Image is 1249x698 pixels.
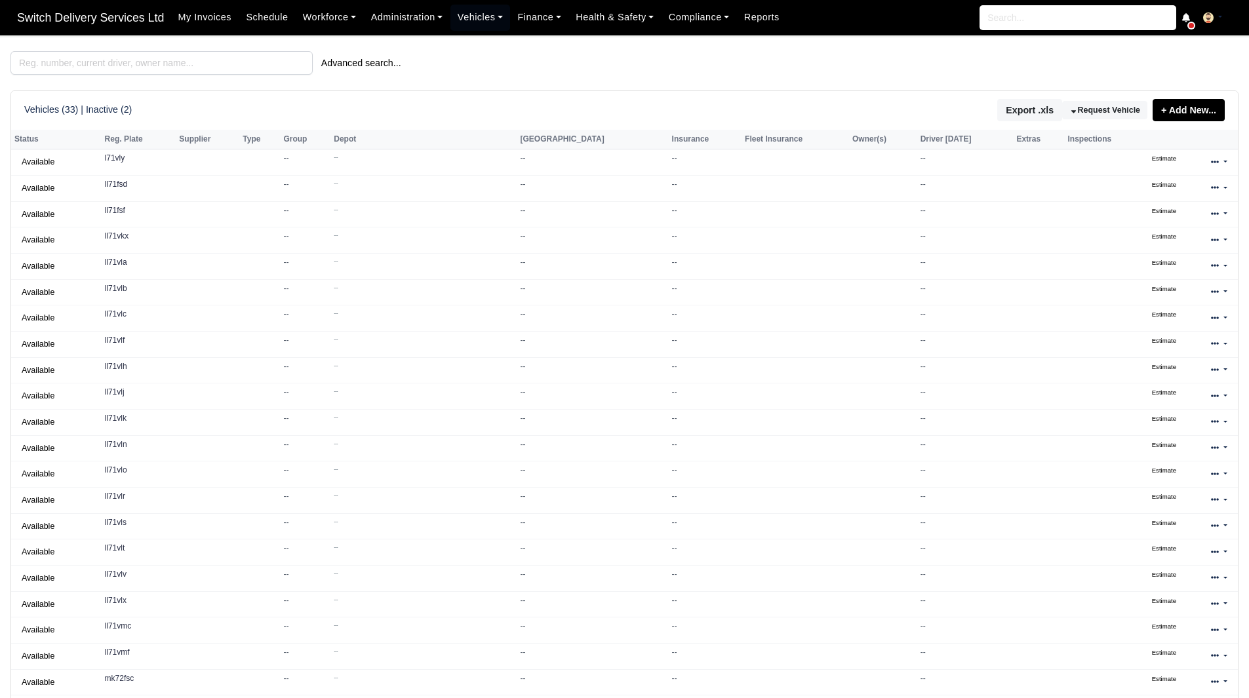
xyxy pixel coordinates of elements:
th: Type [239,130,280,149]
strong: ll71vlv [105,570,127,579]
a: Estimate [1152,674,1176,683]
strong: l71vly [105,153,125,163]
a: Estimate [1152,336,1176,345]
strong: ll71vlc [105,309,127,319]
th: Status [11,130,102,149]
small: Estimate [1152,311,1176,318]
div: + Add New... [1147,99,1225,121]
td: -- [517,617,668,644]
a: Health & Safety [568,5,662,30]
td: -- [280,461,330,488]
td: -- [517,487,668,513]
td: -- [517,591,668,617]
a: Compliance [662,5,737,30]
td: -- [280,331,330,357]
small: -- [334,413,439,421]
th: Extras [1013,130,1064,149]
td: -- [669,643,742,669]
a: Administration [363,5,450,30]
strong: ll71vlf [105,336,125,345]
td: -- [517,253,668,279]
td: -- [517,565,668,591]
td: -- [517,279,668,305]
td: -- [669,487,742,513]
a: Estimate [1152,309,1176,319]
td: -- [280,383,330,410]
td: -- [517,435,668,461]
a: Estimate [1152,518,1176,527]
a: Available [14,569,62,588]
td: -- [917,305,1014,332]
td: -- [280,669,330,695]
td: -- [917,175,1014,201]
td: -- [517,201,668,227]
strong: ll71vlr [105,492,125,501]
td: -- [669,383,742,410]
td: -- [280,357,330,383]
a: Estimate [1152,387,1176,397]
small: Estimate [1152,675,1176,682]
strong: ll71vkx [105,231,129,241]
td: -- [280,565,330,591]
td: -- [669,669,742,695]
strong: mk72fsc [105,674,134,683]
small: -- [334,543,439,551]
a: Estimate [1152,440,1176,449]
td: -- [517,305,668,332]
strong: ll71vlb [105,284,127,293]
td: -- [917,331,1014,357]
td: -- [917,357,1014,383]
td: -- [517,331,668,357]
small: Estimate [1152,467,1176,474]
a: Estimate [1152,206,1176,215]
a: Available [14,283,62,302]
td: -- [917,669,1014,695]
small: -- [334,231,439,239]
a: Available [14,439,62,458]
a: Available [14,257,62,276]
small: -- [334,569,439,577]
a: Estimate [1152,621,1176,630]
a: Available [14,595,62,614]
small: Estimate [1152,337,1176,344]
small: Estimate [1152,571,1176,578]
td: -- [917,539,1014,566]
a: Switch Delivery Services Ltd [10,5,170,31]
td: -- [517,513,668,539]
td: -- [917,565,1014,591]
td: -- [669,279,742,305]
td: -- [669,227,742,254]
a: Estimate [1152,570,1176,579]
small: Estimate [1152,285,1176,292]
td: -- [917,591,1014,617]
a: Request Vehicle [1062,101,1147,120]
a: Estimate [1152,362,1176,371]
th: Insurance [669,130,742,149]
strong: ll71vlt [105,543,125,553]
small: -- [334,387,439,395]
small: Estimate [1152,207,1176,214]
td: -- [280,409,330,435]
td: -- [669,409,742,435]
th: Owner(s) [849,130,917,149]
a: Available [14,413,62,432]
a: + Add New... [1153,99,1225,121]
td: -- [669,435,742,461]
td: -- [280,227,330,254]
small: -- [334,621,439,629]
a: Estimate [1152,180,1176,189]
small: -- [334,647,439,655]
small: -- [334,465,439,473]
strong: ll71vmc [105,621,132,630]
td: -- [917,487,1014,513]
strong: ll71vls [105,518,127,527]
a: Reports [737,5,787,30]
a: Available [14,517,62,536]
strong: ll71vlx [105,596,127,605]
td: -- [280,487,330,513]
strong: ll71fsf [105,206,125,215]
input: Search... [980,5,1176,30]
small: Estimate [1152,233,1176,240]
td: -- [280,201,330,227]
td: -- [517,409,668,435]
